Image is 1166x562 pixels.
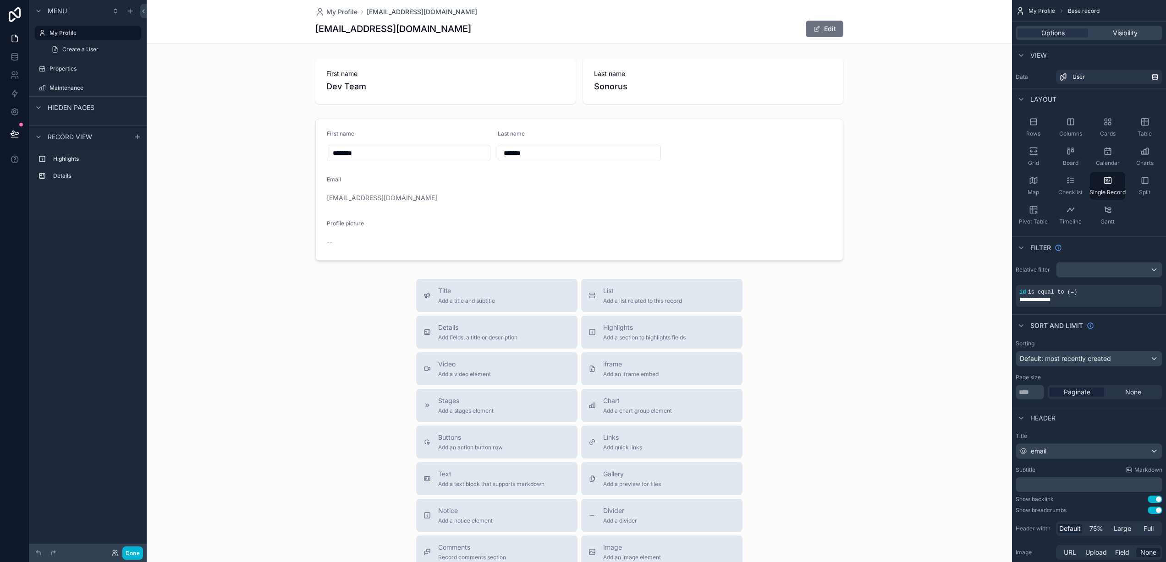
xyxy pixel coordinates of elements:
[35,81,141,95] a: Maintenance
[1016,496,1054,503] div: Show backlink
[1016,525,1052,532] label: Header width
[48,132,92,142] span: Record view
[1041,28,1065,38] span: Options
[1090,143,1125,170] button: Calendar
[1030,414,1056,423] span: Header
[1113,28,1138,38] span: Visibility
[53,155,137,163] label: Highlights
[1030,243,1051,252] span: Filter
[1016,340,1034,347] label: Sorting
[1068,7,1100,15] span: Base record
[1125,387,1141,397] span: None
[1028,159,1039,167] span: Grid
[1016,443,1162,459] button: email
[1030,51,1047,60] span: View
[1072,73,1085,81] span: User
[367,7,477,16] a: [EMAIL_ADDRESS][DOMAIN_NAME]
[1138,130,1152,137] span: Table
[1090,172,1125,200] button: Single Record
[1016,202,1051,229] button: Pivot Table
[1089,189,1126,196] span: Single Record
[1090,114,1125,141] button: Cards
[1028,189,1039,196] span: Map
[1053,202,1088,229] button: Timeline
[122,546,143,560] button: Done
[1020,355,1111,362] span: Default: most recently created
[1030,321,1083,330] span: Sort And Limit
[1144,524,1154,533] span: Full
[315,22,471,35] h1: [EMAIL_ADDRESS][DOMAIN_NAME]
[315,7,357,16] a: My Profile
[1139,189,1150,196] span: Split
[1019,289,1026,295] span: id
[48,6,67,16] span: Menu
[35,26,141,40] a: My Profile
[1028,289,1077,295] span: is equal to (=)
[1053,143,1088,170] button: Board
[1064,387,1090,397] span: Paginate
[1089,524,1103,533] span: 75%
[29,147,147,192] div: scrollable content
[1053,114,1088,141] button: Columns
[1100,130,1116,137] span: Cards
[1016,143,1051,170] button: Grid
[1016,466,1035,474] label: Subtitle
[46,42,141,57] a: Create a User
[62,46,99,53] span: Create a User
[806,21,843,37] button: Edit
[1090,202,1125,229] button: Gantt
[1016,432,1162,440] label: Title
[1059,524,1081,533] span: Default
[35,61,141,76] a: Properties
[49,84,139,92] label: Maintenance
[49,29,136,37] label: My Profile
[1059,130,1082,137] span: Columns
[1016,351,1162,366] button: Default: most recently created
[1016,172,1051,200] button: Map
[1016,477,1162,492] div: scrollable content
[1053,172,1088,200] button: Checklist
[1136,159,1154,167] span: Charts
[1019,218,1048,225] span: Pivot Table
[53,172,137,180] label: Details
[1125,466,1162,474] a: Markdown
[1127,172,1162,200] button: Split
[1016,507,1067,514] div: Show breadcrumbs
[49,65,139,72] label: Properties
[1016,114,1051,141] button: Rows
[1016,374,1041,381] label: Page size
[1026,130,1040,137] span: Rows
[1096,159,1120,167] span: Calendar
[1056,70,1162,84] a: User
[1127,114,1162,141] button: Table
[1100,218,1115,225] span: Gantt
[326,7,357,16] span: My Profile
[1134,466,1162,474] span: Markdown
[1114,524,1131,533] span: Large
[1058,189,1083,196] span: Checklist
[1127,143,1162,170] button: Charts
[1028,7,1055,15] span: My Profile
[1030,95,1056,104] span: Layout
[1063,159,1078,167] span: Board
[1016,73,1052,81] label: Data
[1031,447,1046,456] span: email
[1016,266,1052,273] label: Relative filter
[1059,218,1082,225] span: Timeline
[48,103,94,112] span: Hidden pages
